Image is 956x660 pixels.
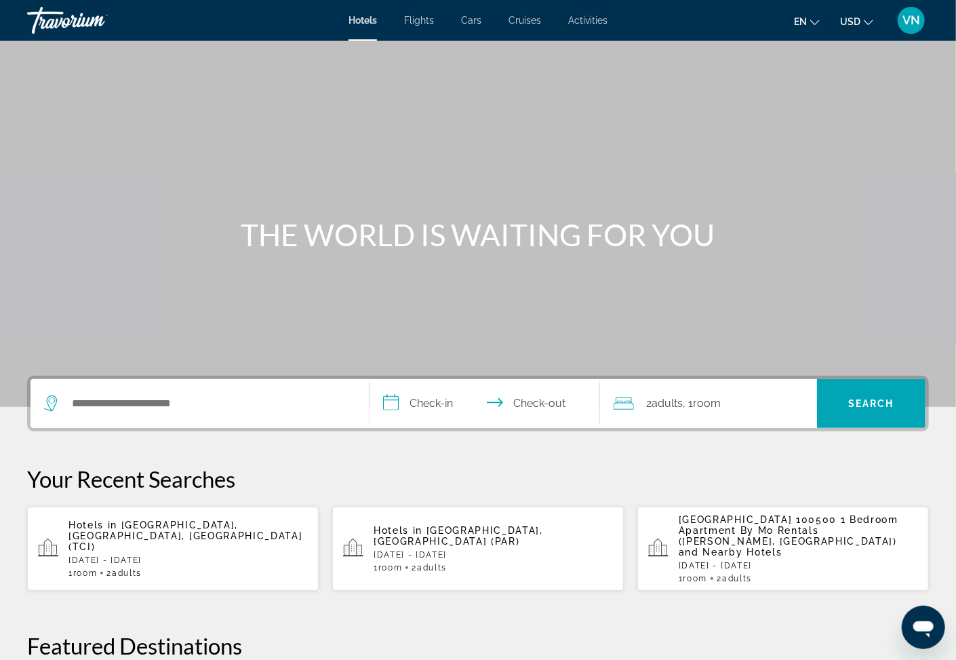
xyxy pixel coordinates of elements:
iframe: Schaltfläche zum Öffnen des Messaging-Fensters [902,606,945,649]
span: , 1 [683,394,721,413]
span: 1 [679,574,707,583]
span: Adults [722,574,752,583]
span: Adults [652,397,683,410]
p: Your Recent Searches [27,465,929,492]
span: Room [378,563,403,572]
button: Change language [794,12,820,31]
span: Adults [112,568,142,578]
button: User Menu [894,6,929,35]
span: 2 [717,574,752,583]
a: Flights [404,15,434,26]
a: Cars [461,15,481,26]
span: Room [683,574,708,583]
span: 2 [412,563,447,572]
a: Cruises [509,15,541,26]
button: Search [817,379,925,428]
span: 2 [106,568,142,578]
button: Hotels in [GEOGRAPHIC_DATA], [GEOGRAPHIC_DATA] (PAR)[DATE] - [DATE]1Room2Adults [332,506,624,591]
p: [DATE] - [DATE] [68,556,308,565]
button: Travelers: 2 adults, 0 children [600,379,817,428]
span: Room [73,568,98,578]
button: [GEOGRAPHIC_DATA] 100500 1 Bedroom Apartment By Mo Rentals ([PERSON_NAME], [GEOGRAPHIC_DATA]) and... [637,506,929,591]
div: Search widget [31,379,925,428]
h1: THE WORLD IS WAITING FOR YOU [224,217,732,252]
span: Search [848,398,894,409]
span: [GEOGRAPHIC_DATA], [GEOGRAPHIC_DATA] (PAR) [374,525,543,547]
a: Activities [568,15,608,26]
span: VN [902,14,920,27]
a: Hotels [348,15,377,26]
span: 1 [374,563,402,572]
p: [DATE] - [DATE] [679,561,918,570]
span: 2 [646,394,683,413]
button: Select check in and out date [370,379,600,428]
span: [GEOGRAPHIC_DATA] 100500 1 Bedroom Apartment By Mo Rentals ([PERSON_NAME], [GEOGRAPHIC_DATA]) [679,514,898,547]
h2: Featured Destinations [27,632,929,659]
span: Adults [417,563,447,572]
button: Hotels in [GEOGRAPHIC_DATA], [GEOGRAPHIC_DATA], [GEOGRAPHIC_DATA] (TCI)[DATE] - [DATE]1Room2Adults [27,506,319,591]
span: [GEOGRAPHIC_DATA], [GEOGRAPHIC_DATA], [GEOGRAPHIC_DATA] (TCI) [68,520,302,552]
span: Hotels in [374,525,422,536]
span: 1 [68,568,97,578]
button: Change currency [840,12,873,31]
input: Search hotel destination [71,393,348,414]
p: [DATE] - [DATE] [374,550,613,560]
span: Room [693,397,721,410]
a: Travorium [27,3,163,38]
span: USD [840,16,860,27]
span: and Nearby Hotels [679,547,782,558]
span: en [794,16,807,27]
span: Hotels in [68,520,117,530]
